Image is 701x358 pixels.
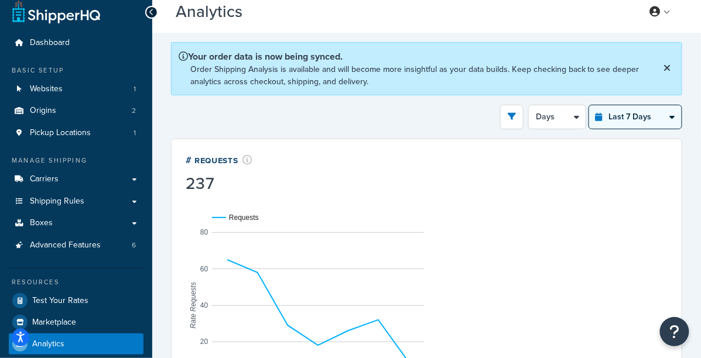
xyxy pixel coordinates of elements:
span: Advanced Features [30,240,101,250]
a: Shipping Rules [9,191,143,212]
div: Resources [9,277,143,287]
span: Beta [245,7,285,20]
div: Basic Setup [9,66,143,75]
span: Websites [30,84,63,94]
span: Dashboard [30,38,70,48]
text: 40 [200,301,208,309]
a: Carriers [9,168,143,190]
a: Pickup Locations1 [9,122,143,144]
span: 6 [132,240,136,250]
a: Websites1 [9,78,143,100]
span: Carriers [30,174,59,184]
div: # Requests [186,153,252,167]
a: Marketplace [9,312,143,333]
div: Manage Shipping [9,156,143,166]
p: Your order data is now being synced. [179,50,661,63]
a: Dashboard [9,32,143,54]
button: Open Resource Center [660,317,689,346]
li: Pickup Locations [9,122,143,144]
text: Requests [229,214,259,222]
text: Rate Requests [189,282,197,328]
p: Order Shipping Analysis is available and will become more insightful as your data builds. Keep ch... [190,63,661,88]
li: Origins [9,100,143,122]
button: open filter drawer [500,105,524,129]
a: Advanced Features6 [9,235,143,256]
a: Analytics [9,333,143,354]
span: Boxes [30,218,53,228]
a: Boxes [9,212,143,234]
span: Test Your Rates [32,296,88,306]
text: 60 [200,265,208,273]
text: 80 [200,228,208,236]
li: Advanced Features [9,235,143,256]
text: 20 [200,338,208,346]
a: Origins2 [9,100,143,122]
span: Marketplace [32,318,76,328]
span: 1 [134,84,136,94]
span: Origins [30,106,56,116]
span: Analytics [32,339,64,349]
span: Pickup Locations [30,128,91,138]
li: Websites [9,78,143,100]
span: 2 [132,106,136,116]
a: Test Your Rates [9,290,143,311]
span: 1 [134,128,136,138]
span: Shipping Rules [30,197,84,206]
h3: Analytics [176,3,624,21]
div: 237 [186,175,252,192]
